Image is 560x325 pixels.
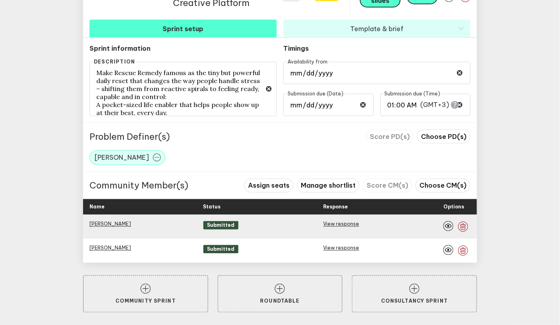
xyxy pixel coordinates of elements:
button: Manage shortlist [297,178,359,193]
button: Sprint setup [89,20,277,38]
a: [PERSON_NAME] [89,245,131,251]
span: Manage shortlist [301,182,355,190]
label: Description [93,59,136,65]
a: View response [323,221,359,227]
span: Submission due (Date) [287,91,344,97]
p: Consultancy Sprint [365,298,464,304]
div: Response [323,199,437,215]
div: Status [203,199,317,215]
p: Community Sprint [96,298,195,304]
button: Community Sprint [83,275,208,313]
button: Consultancy Sprint [352,275,477,313]
button: [PERSON_NAME] [89,150,165,165]
button: Choose CM(s) [415,178,471,193]
div: Options [443,199,464,215]
div: Name [89,199,197,215]
button: Choose PD(s) [417,129,471,144]
p: Timings [283,44,374,52]
button: Template & brief [283,20,471,38]
span: Submitted [203,221,238,230]
span: Submission due (Time) [384,91,441,97]
p: Sprint information [89,44,277,52]
a: View response [323,245,359,251]
p: Community Member(s) [89,180,188,191]
span: Availability from [287,59,328,65]
span: Choose PD(s) [421,133,467,141]
button: Roundtable [218,275,343,313]
button: Assign seats [244,178,294,193]
textarea: Make Rescue Remedy famous as the tiny but powerful daily reset that changes the way people handle... [89,62,277,116]
span: Assign seats [248,182,290,190]
p: Problem Definer(s) [89,131,170,142]
span: ( GMT+3 ) [420,101,449,109]
span: Submitted [203,245,238,254]
span: [PERSON_NAME] [95,154,149,162]
a: [PERSON_NAME] [89,221,131,227]
p: Roundtable [231,298,330,304]
span: Choose CM(s) [419,182,467,190]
